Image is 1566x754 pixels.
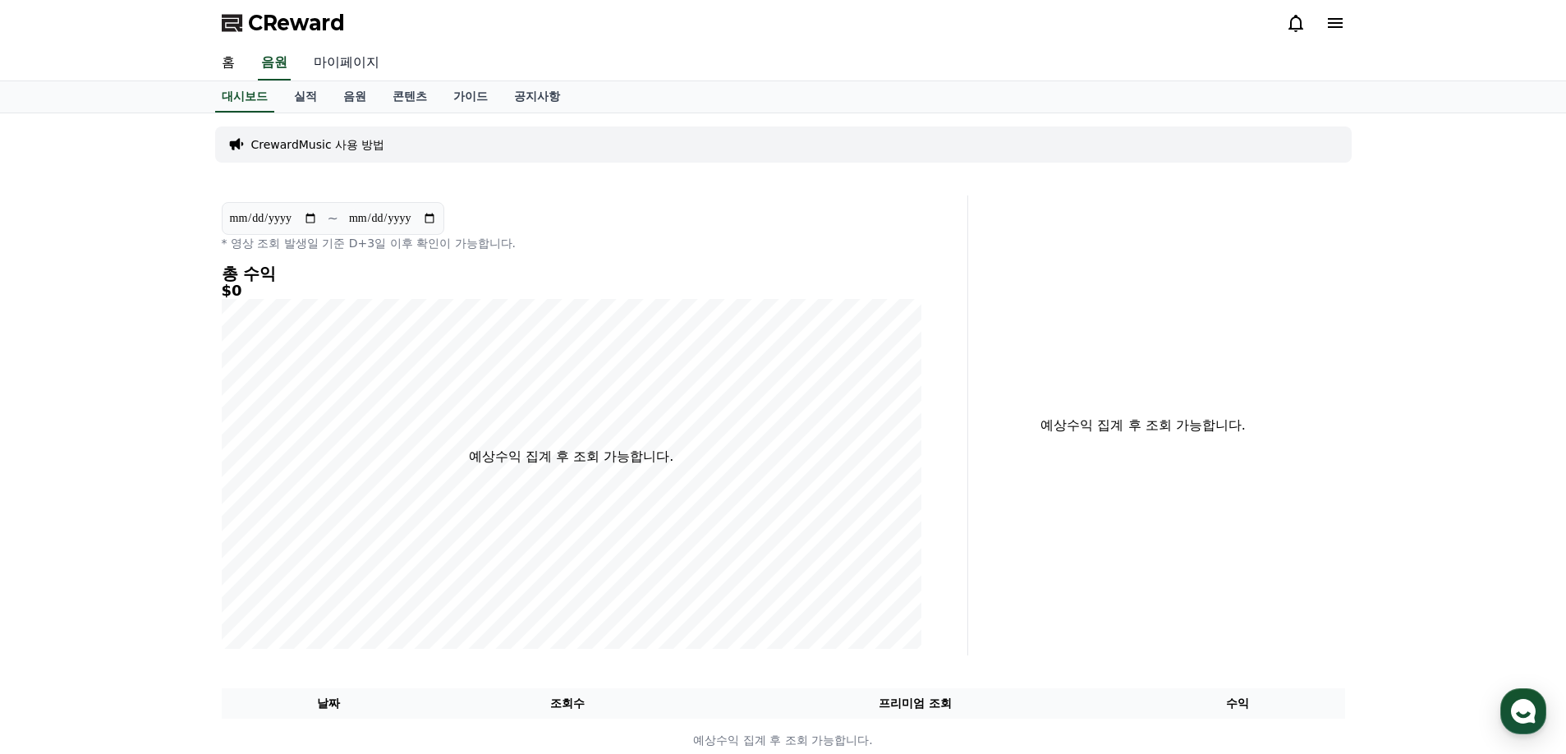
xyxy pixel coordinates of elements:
[281,81,330,113] a: 실적
[330,81,379,113] a: 음원
[222,10,345,36] a: CReward
[222,235,921,251] p: * 영상 조회 발생일 기준 D+3일 이후 확인이 가능합니다.
[981,416,1306,435] p: 예상수익 집계 후 조회 가능합니다.
[212,521,315,562] a: 설정
[301,46,393,80] a: 마이페이지
[254,545,273,559] span: 설정
[328,209,338,228] p: ~
[5,521,108,562] a: 홈
[215,81,274,113] a: 대시보드
[258,46,291,80] a: 음원
[379,81,440,113] a: 콘텐츠
[150,546,170,559] span: 대화
[222,283,921,299] h5: $0
[1131,688,1345,719] th: 수익
[435,688,699,719] th: 조회수
[222,264,921,283] h4: 총 수익
[440,81,501,113] a: 가이드
[52,545,62,559] span: 홈
[700,688,1131,719] th: 프리미엄 조회
[248,10,345,36] span: CReward
[223,732,1344,749] p: 예상수익 집계 후 조회 가능합니다.
[469,447,673,467] p: 예상수익 집계 후 조회 가능합니다.
[209,46,248,80] a: 홈
[108,521,212,562] a: 대화
[222,688,436,719] th: 날짜
[501,81,573,113] a: 공지사항
[251,136,385,153] a: CrewardMusic 사용 방법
